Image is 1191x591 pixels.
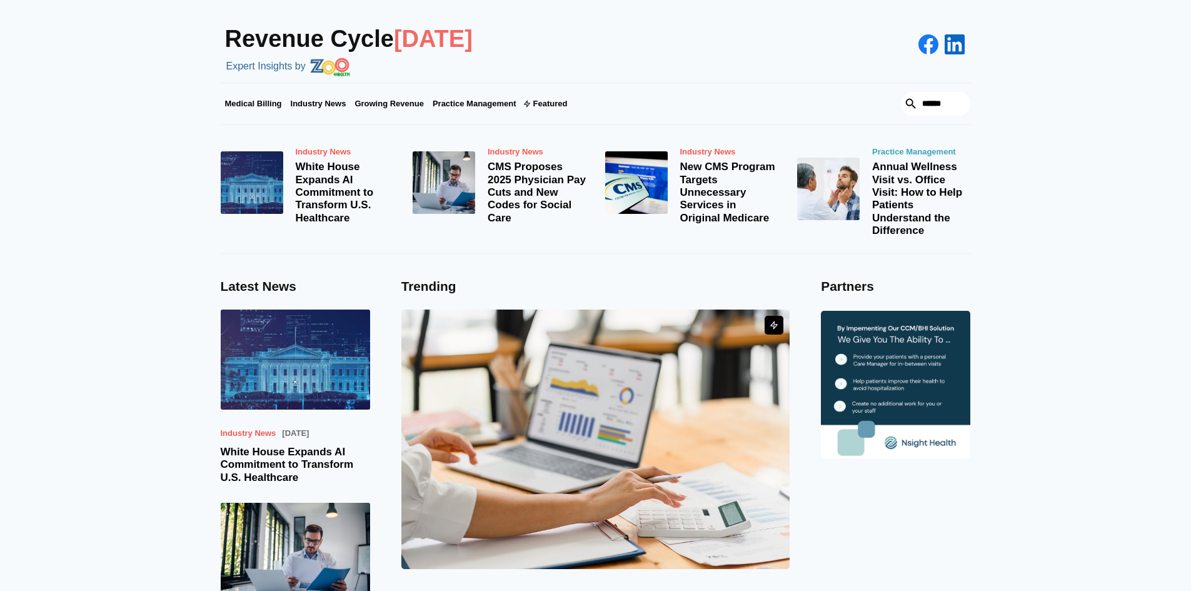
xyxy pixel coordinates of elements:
[282,428,309,438] p: [DATE]
[394,26,473,52] span: [DATE]
[797,141,971,238] a: Practice ManagementAnnual Wellness Visit vs. Office Visit: How to Help Patients Understand the Di...
[488,147,586,157] p: Industry News
[488,161,586,225] h3: CMS Proposes 2025 Physician Pay Cuts and New Codes for Social Care
[221,83,286,124] a: Medical Billing
[221,141,394,225] a: Industry NewsWhite House Expands AI Commitment to Transform U.S. Healthcare
[428,83,521,124] a: Practice Management
[221,13,473,76] a: Revenue Cycle[DATE]Expert Insights by
[296,147,394,157] p: Industry News
[605,141,779,225] a: Industry NewsNew CMS Program Targets Unnecessary Services in Original Medicare
[350,83,428,124] a: Growing Revenue
[221,446,370,484] h3: White House Expands AI Commitment to Transform U.S. Healthcare
[872,161,971,237] h3: Annual Wellness Visit vs. Office Visit: How to Help Patients Understand the Difference
[226,60,306,72] div: Expert Insights by
[401,279,790,295] h4: Trending
[872,147,971,157] p: Practice Management
[225,25,473,54] h3: Revenue Cycle
[680,161,779,225] h3: New CMS Program Targets Unnecessary Services in Original Medicare
[221,428,276,438] p: Industry News
[680,147,779,157] p: Industry News
[413,141,586,225] a: Industry NewsCMS Proposes 2025 Physician Pay Cuts and New Codes for Social Care
[533,99,568,109] div: Featured
[296,161,394,225] h3: White House Expands AI Commitment to Transform U.S. Healthcare
[221,310,370,484] a: Industry News[DATE]White House Expands AI Commitment to Transform U.S. Healthcare
[221,279,370,295] h4: Latest News
[286,83,351,124] a: Industry News
[821,279,970,295] h4: Partners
